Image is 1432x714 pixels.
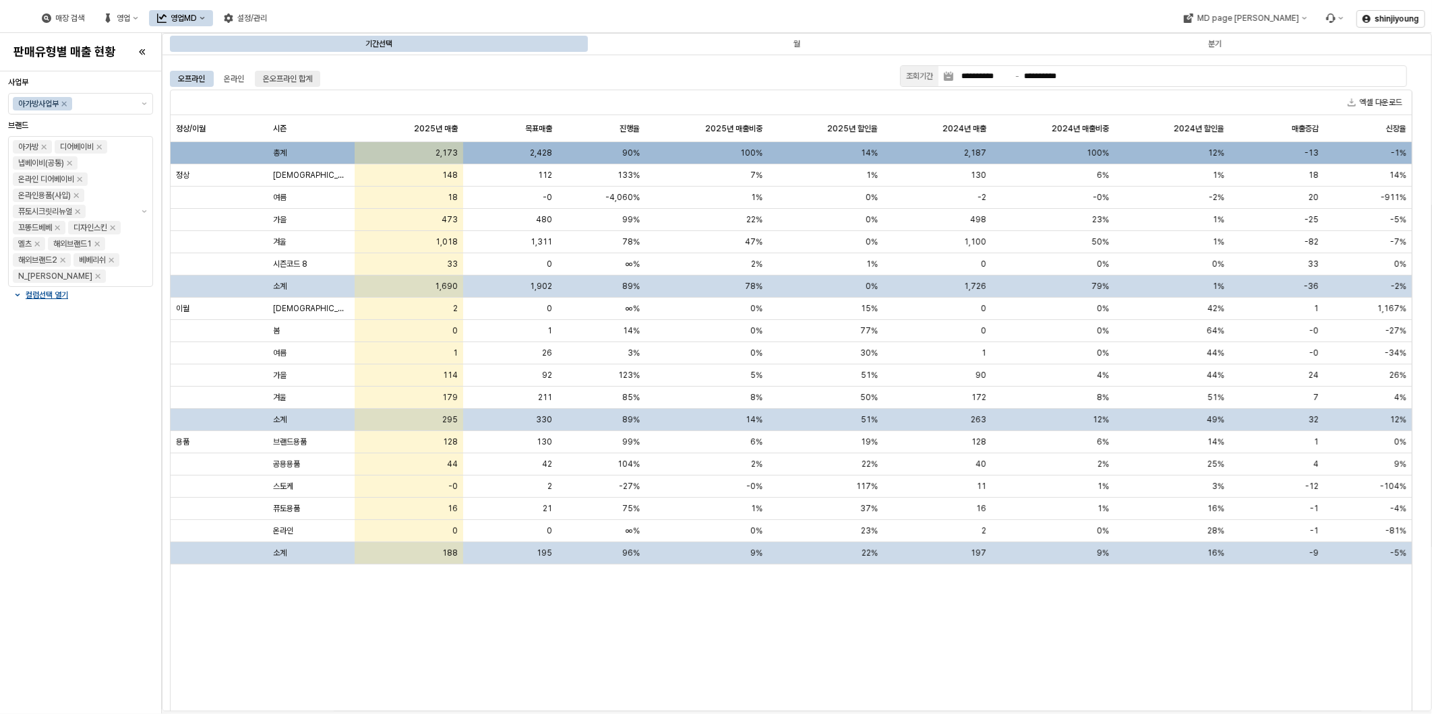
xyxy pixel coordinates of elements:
span: 78% [745,281,763,292]
span: -25 [1305,214,1319,225]
span: 295 [442,414,458,425]
span: ∞% [626,303,640,314]
span: 25% [1207,459,1224,469]
span: 44% [1207,348,1224,358]
span: 14% [1207,436,1224,447]
div: 영업 [117,13,130,23]
span: -0% [1093,192,1109,203]
span: 99% [622,436,640,447]
span: 2024년 매출 [943,123,986,133]
p: 컬럼선택 열기 [26,290,68,300]
span: 130 [971,170,986,181]
span: 퓨토용품 [273,503,300,514]
span: 22% [862,459,878,469]
span: 2024년 할인율 [1174,123,1224,133]
span: 1 [982,348,986,358]
span: 0% [1394,259,1406,269]
span: -104% [1380,481,1406,492]
span: 가을 [273,370,287,381]
span: 1 [1314,436,1319,447]
span: -27% [619,481,640,492]
span: 117% [856,481,878,492]
span: 40 [976,459,986,469]
span: 473 [442,214,458,225]
div: 오프라인 [178,71,205,87]
button: 엑셀 다운로드 [1342,94,1408,110]
span: 0 [452,525,458,536]
span: 4 [1313,459,1319,469]
span: 용품 [176,436,189,447]
span: 37% [860,503,878,514]
span: 188 [442,548,458,558]
span: 진행율 [620,123,640,133]
span: 0% [1097,303,1109,314]
span: -0 [1309,325,1319,336]
div: 설정/관리 [216,10,275,26]
span: 23% [1092,214,1109,225]
span: 정상 [176,170,189,181]
div: 영업MD [149,10,213,26]
span: 2% [751,259,763,269]
span: -82 [1305,236,1319,247]
div: 기간선택 [171,36,587,52]
span: 봄 [273,325,280,336]
div: Remove 냅베이비(공통) [67,160,72,166]
div: Remove 베베리쉬 [109,257,114,263]
span: -1% [1391,148,1406,158]
div: Remove N_이야이야오 [95,273,100,279]
span: 211 [538,392,552,403]
span: 0 [981,303,986,314]
span: 51% [861,414,878,425]
span: -27% [1385,325,1406,336]
span: 1,167% [1377,303,1406,314]
span: 1% [1213,236,1224,247]
div: 냅베이비(공통) [18,156,64,170]
span: 온라인 [273,525,293,536]
span: 16% [1207,503,1224,514]
span: 0% [866,281,878,292]
div: Remove 해외브랜드2 [60,257,65,263]
span: 9% [750,548,763,558]
div: 엘츠 [18,237,32,251]
div: 디자인스킨 [73,221,107,234]
span: -81% [1385,525,1406,536]
span: 8% [1097,392,1109,403]
span: 매출증감 [1292,123,1319,133]
main: App Frame [162,33,1432,714]
h4: 판매유형별 매출 현황 [13,45,116,59]
span: 28% [1207,525,1224,536]
span: 4% [1097,370,1109,381]
div: 영업 [95,10,146,26]
span: 14% [1390,170,1406,181]
span: 총계 [273,148,287,158]
span: 104% [618,459,640,469]
span: 96% [622,548,640,558]
span: 89% [622,414,640,425]
span: 172 [972,392,986,403]
span: 18 [1309,170,1319,181]
span: 195 [537,548,552,558]
span: 0% [866,192,878,203]
div: N_[PERSON_NAME] [18,269,92,283]
span: 0% [1097,325,1109,336]
span: 1% [1213,170,1224,181]
span: 12% [1093,414,1109,425]
button: shinjiyoung [1356,10,1425,28]
span: 49% [1207,414,1224,425]
div: 퓨토시크릿리뉴얼 [18,205,72,218]
span: ∞% [626,525,640,536]
span: 89% [622,281,640,292]
span: 20 [1309,192,1319,203]
span: 1,690 [435,281,458,292]
span: 이월 [176,303,189,314]
span: 0% [866,214,878,225]
div: 매장 검색 [34,10,92,26]
span: 2024년 매출비중 [1052,123,1109,133]
span: -34% [1385,348,1406,358]
div: Remove 디자인스킨 [110,225,115,230]
span: 263 [971,414,986,425]
span: 130 [537,436,552,447]
span: 목표매출 [525,123,552,133]
span: 7 [1313,392,1319,403]
span: 44% [1207,370,1224,381]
